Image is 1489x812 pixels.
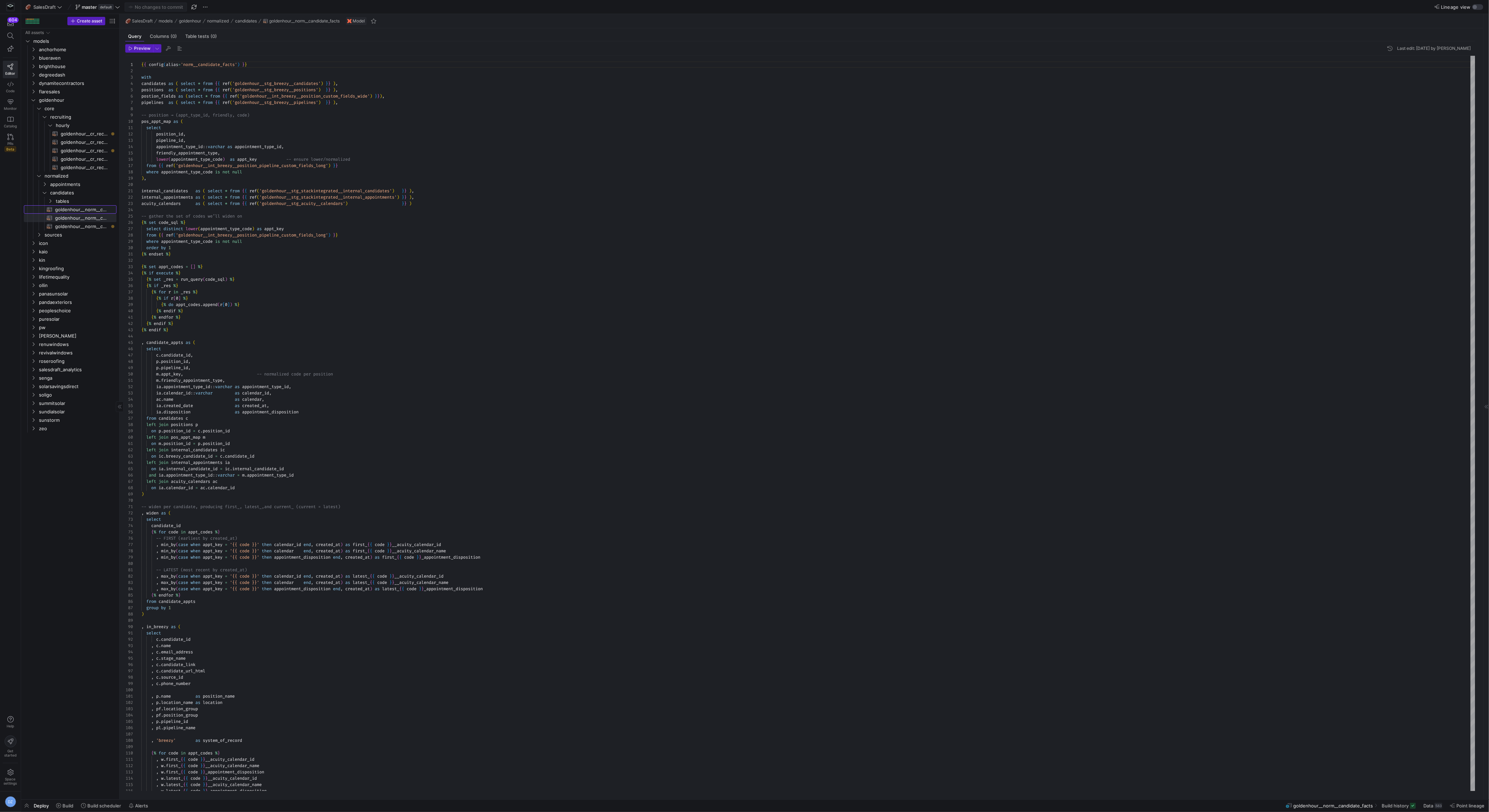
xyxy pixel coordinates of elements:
span: , [218,150,220,156]
span: appointment_type_id [156,144,203,149]
span: pw [39,324,115,332]
span: appointment_type_code [161,169,213,175]
div: 583 [1435,803,1442,808]
span: { [144,62,146,67]
a: Spacesettings [3,766,18,788]
img: https://storage.googleapis.com/y42-prod-data-exchange/images/Yf2Qvegn13xqq0DljGMI0l8d5Zqtiw36EXr8... [7,4,14,11]
a: goldenhour__norm__candidate_interviews​​​​​​​​​​ [24,222,116,231]
span: Space settings [4,777,17,785]
a: goldenhour__cr_recruiting__incorrectly_configured_positions​​​​​​​​​​ [24,146,116,155]
span: select [208,188,222,194]
span: { [218,100,220,105]
div: 5 [125,87,133,93]
span: ( [176,87,178,93]
span: 'goldenhour__stg_breezy__positions' [232,87,318,93]
span: , [335,87,338,93]
span: goldenhour__cr_recruiting__all_appointments​​​​​​​​​​ [61,130,108,138]
span: ) [380,93,382,99]
span: degreedash [39,71,115,79]
span: 🏈 [126,19,131,24]
span: 'goldenhour__stg_breezy__candidates' [232,81,321,86]
span: Point lineage [1456,803,1484,808]
span: as [227,144,232,149]
span: goldenhour__norm__candidate_facts​​​​​​​​​​ [55,214,108,222]
span: appt_key [237,157,257,162]
span: ( [230,100,232,105]
span: config [149,62,163,67]
span: sources [45,231,115,239]
div: 22 [125,194,133,200]
span: { [215,87,218,93]
span: from [146,163,156,168]
span: } [333,163,335,168]
span: select [181,81,195,86]
span: positions [141,87,163,93]
a: goldenhour__norm__candidate_events_long​​​​​​​​​​ [24,205,116,214]
div: 16 [125,156,133,162]
span: null [232,169,242,175]
div: 19 [125,175,133,181]
span: { [225,93,227,99]
span: Query [128,34,141,39]
span: } [245,62,247,67]
span: goldenhour__norm__candidate_facts [269,19,340,24]
span: } [242,62,245,67]
span: ) [409,188,412,194]
button: DZ [3,794,18,809]
span: normalized [207,19,229,24]
span: blueraven [39,54,115,62]
button: Getstarted [3,733,18,760]
button: masterdefault [74,2,122,12]
span: ( [230,87,232,93]
span: Build history [1382,803,1409,808]
span: ) [237,62,240,67]
span: ollin [39,281,115,289]
span: goldenhour__cr_recruiting__incorrectly_configured_positions​​​​​​​​​​ [61,147,108,155]
span: as [230,157,235,162]
span: (0) [171,34,177,39]
span: Code [6,89,15,93]
span: Create asset [77,19,102,24]
span: 'goldenhour__stg_breezy__pipelines' [232,100,318,105]
span: ( [181,119,183,124]
span: as [168,87,173,93]
span: senga [39,374,115,382]
span: pipelines [141,100,163,105]
div: Press SPACE to select this row. [24,129,116,138]
a: goldenhour__cr_recruiting__candidate_events_wide_long​​​​​​​​​​ [24,138,116,146]
span: position_id [156,131,183,137]
button: 🏈SalesDraft [24,2,64,12]
span: ) [318,100,321,105]
button: goldenhour [177,17,203,25]
div: Press SPACE to select this row. [24,138,116,146]
span: master [82,4,97,10]
span: ( [203,188,205,194]
div: Press SPACE to select this row. [24,37,116,45]
div: 4 [125,80,133,87]
span: { [215,100,218,105]
span: soligo [39,391,115,399]
a: Catalog [3,113,18,131]
span: summitsolar [39,399,115,407]
div: Press SPACE to select this row. [24,163,116,172]
div: Press SPACE to select this row. [24,62,116,71]
button: Alerts [126,800,151,812]
span: normalized [45,172,115,180]
span: lower [156,157,168,162]
span: appointment_type_id [235,144,281,149]
span: candidates [235,19,257,24]
div: 14 [125,144,133,150]
span: [PERSON_NAME] [39,332,115,340]
button: Help [3,713,18,731]
div: 11 [125,125,133,131]
a: Monitor [3,96,18,113]
span: default [98,4,114,10]
span: { [141,62,144,67]
div: 3 [125,74,133,80]
span: ref [166,163,173,168]
div: All assets [25,30,44,35]
span: SalesDraft [33,4,56,10]
span: (0) [211,34,217,39]
span: } [404,188,407,194]
span: goldenhour__cr_recruiting__incorrectly_scheduled_appointments​​​​​​​​​​ [61,155,108,163]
